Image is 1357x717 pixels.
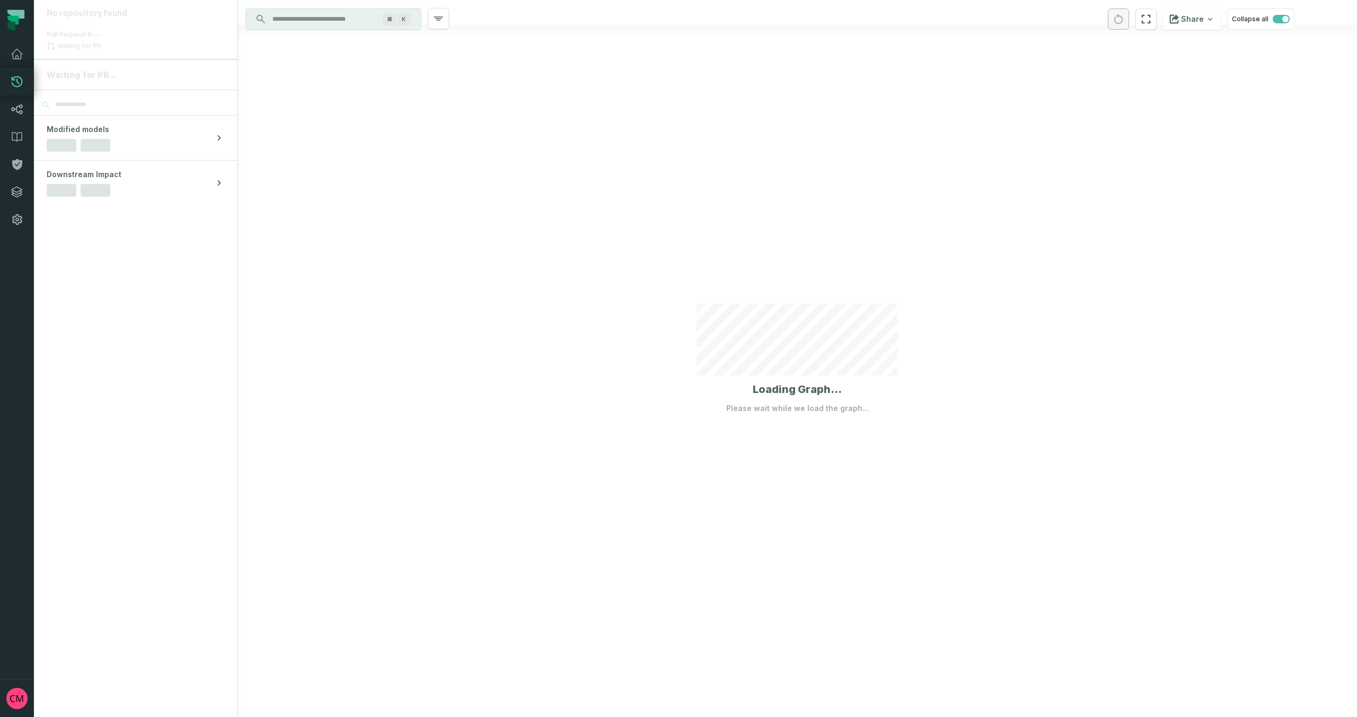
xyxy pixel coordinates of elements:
button: Collapse all [1227,8,1294,30]
span: Press ⌘ + K to focus the search bar [398,13,410,25]
button: Share [1163,8,1221,30]
span: Press ⌘ + K to focus the search bar [383,13,396,25]
span: Modified models [47,124,109,135]
div: Waiting for PR... [47,68,224,81]
span: Downstream Impact [47,169,121,180]
button: Downstream Impact [34,161,237,205]
button: Modified models [34,116,237,160]
div: No repository found [47,8,224,19]
span: Pull Request #--- [47,30,101,38]
span: Waiting for PR [55,42,103,50]
img: avatar of Collin Marsden [6,688,28,709]
p: Please wait while we load the graph... [726,403,869,414]
h1: Loading Graph... [753,382,842,397]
